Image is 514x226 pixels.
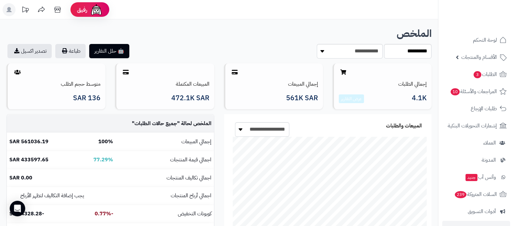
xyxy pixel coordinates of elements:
a: العملاء [442,135,510,151]
span: 472.1K SAR [171,94,209,102]
a: أدوات التسويق [442,204,510,219]
small: يجب إضافة التكاليف لتظهر الأرباح [20,192,84,199]
span: أدوات التسويق [468,207,496,216]
img: ai-face.png [90,3,103,16]
button: 🤖 حلل التقارير [89,44,129,58]
td: إجمالي المبيعات [116,133,214,151]
b: الملخص [397,26,432,41]
b: 433597.65 SAR [9,156,48,164]
span: 3 [474,71,481,78]
td: اجمالي تكاليف المنتجات [116,169,214,187]
span: طلبات الإرجاع [471,104,497,113]
a: المدونة [442,152,510,168]
span: وآتس آب [465,173,496,182]
b: 77.29% [93,156,113,164]
b: -0.77% [95,210,113,218]
a: تحديثات المنصة [17,3,33,18]
span: المراجعات والأسئلة [450,87,497,96]
td: كوبونات التخفيض [116,205,214,223]
td: اجمالي قيمة المنتجات [116,151,214,169]
b: -4328.28 SAR [9,210,44,218]
a: إجمالي الطلبات [398,80,427,88]
div: Open Intercom Messenger [10,201,25,216]
div: Domain Overview [25,38,58,42]
a: الطلبات3 [442,67,510,82]
span: 239 [455,191,466,198]
span: المدونة [482,156,496,165]
img: tab_keywords_by_traffic_grey.svg [64,38,70,43]
a: المراجعات والأسئلة10 [442,84,510,99]
b: 100% [98,138,113,145]
button: طباعة [55,44,86,58]
a: عرض التقارير [341,95,362,102]
span: إشعارات التحويلات البنكية [448,121,497,130]
span: العملاء [483,138,496,147]
td: اجمالي أرباح المنتجات [116,187,214,205]
a: إشعارات التحويلات البنكية [442,118,510,134]
span: السلات المتروكة [454,190,497,199]
b: 561036.19 SAR [9,138,48,145]
b: 0.00 SAR [9,174,32,182]
a: المبيعات المكتملة [176,80,209,88]
span: الأقسام والمنتجات [461,53,497,62]
span: رفيق [77,6,87,14]
span: جديد [466,174,477,181]
img: logo_orange.svg [10,10,16,16]
span: جميع حالات الطلبات [134,120,177,127]
div: Domain: [DOMAIN_NAME] [17,17,71,22]
a: السلات المتروكة239 [442,187,510,202]
a: تصدير اكسيل [7,44,52,58]
span: 561K SAR [286,94,318,102]
img: website_grey.svg [10,17,16,22]
div: v 4.0.25 [18,10,32,16]
a: لوحة التحكم [442,32,510,48]
span: 4.1K [412,94,427,103]
a: وآتس آبجديد [442,169,510,185]
a: متوسط حجم الطلب [61,80,101,88]
img: tab_domain_overview_orange.svg [17,38,23,43]
span: لوحة التحكم [473,36,497,45]
a: إجمالي المبيعات [288,80,318,88]
div: Keywords by Traffic [71,38,109,42]
a: طلبات الإرجاع [442,101,510,116]
td: الملخص لحالة " " [116,115,214,133]
span: الطلبات [473,70,497,79]
span: 10 [451,88,460,95]
h3: المبيعات والطلبات [386,123,422,129]
span: 136 SAR [73,94,101,102]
